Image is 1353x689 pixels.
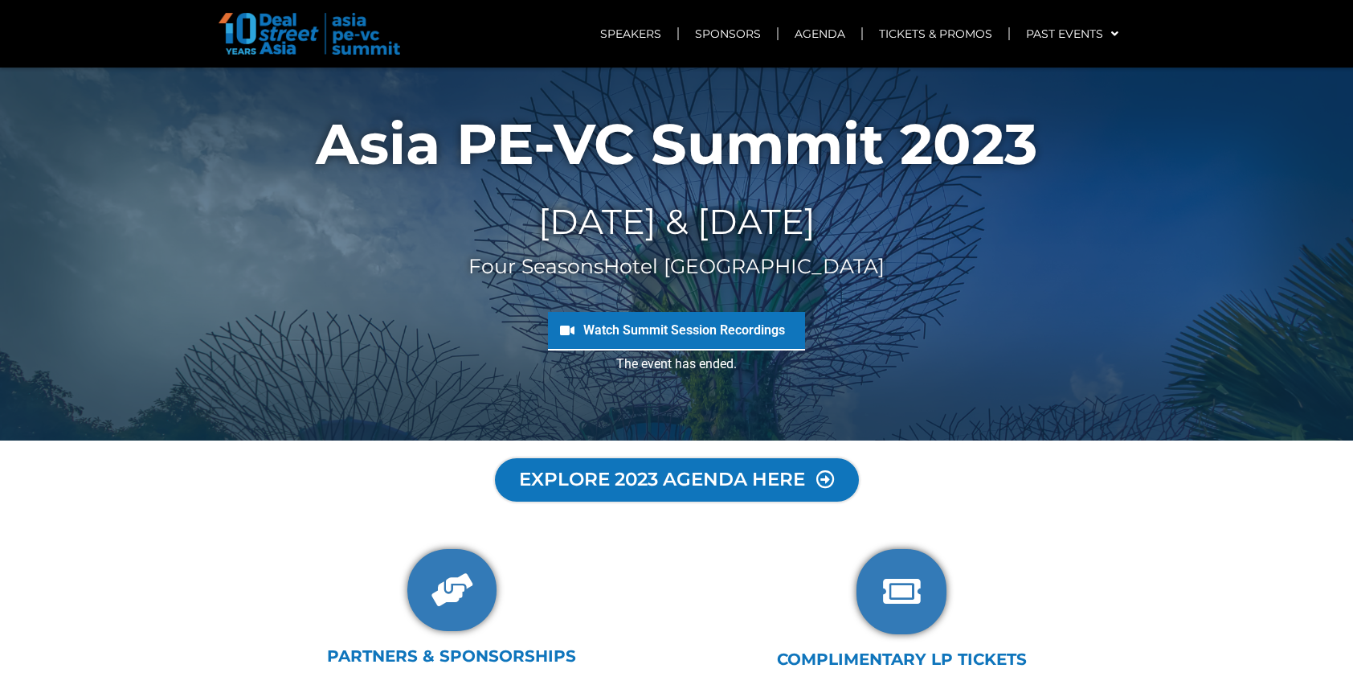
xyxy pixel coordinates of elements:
[863,15,1008,52] a: TICKETS & PROMOS
[519,470,805,490] span: EXPLORE 2023 AGENDA HERE
[8,355,1345,374] p: The event has ended.
[777,650,1027,669] a: COMPLIMENTARY LP TICKETS
[584,15,677,52] a: SPEAKERS
[583,322,785,338] a: Watch Summit Session Recordings
[327,646,576,666] a: PARTNERS & SPONSORSHIPS
[8,116,1345,172] h2: Asia PE-VC Summit 2023
[468,254,516,278] span: Four
[1010,15,1134,52] a: PAST EVENTS
[495,458,859,502] a: EXPLORE 2023 AGENDA HERE
[8,257,1345,276] p: Hotel [GEOGRAPHIC_DATA]
[521,254,603,278] span: Seasons
[779,15,861,52] a: AGENDA
[538,200,815,243] span: [DATE] & [DATE]
[679,15,777,52] a: SPONSORS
